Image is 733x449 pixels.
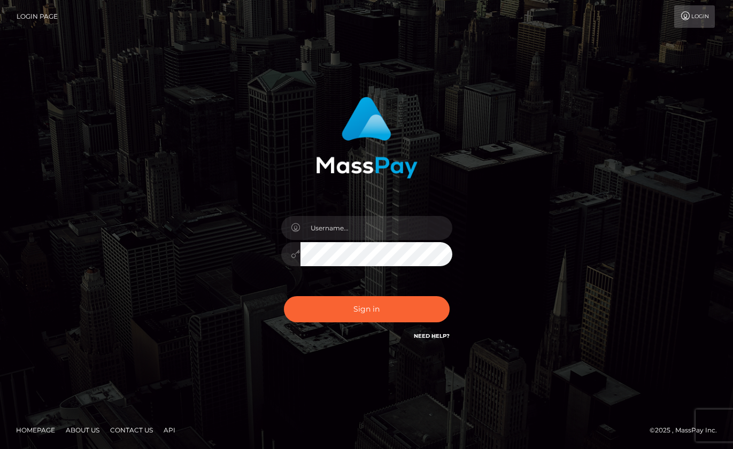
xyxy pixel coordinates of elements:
[61,422,104,438] a: About Us
[159,422,180,438] a: API
[650,424,725,436] div: © 2025 , MassPay Inc.
[300,216,452,240] input: Username...
[12,422,59,438] a: Homepage
[106,422,157,438] a: Contact Us
[674,5,715,28] a: Login
[284,296,450,322] button: Sign in
[17,5,58,28] a: Login Page
[414,332,450,339] a: Need Help?
[316,97,418,179] img: MassPay Login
